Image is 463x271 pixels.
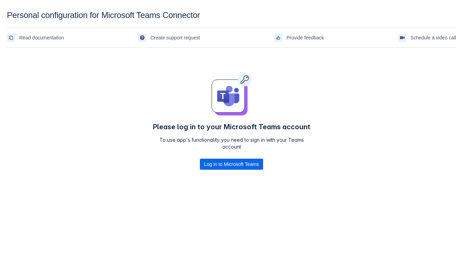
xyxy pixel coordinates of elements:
span: Log in to Microsoft Teams [204,159,259,170]
div: Button group [200,159,263,170]
span: feedback [276,35,281,40]
a: Create support request [138,32,200,43]
div: Personal configuration for Microsoft Teams Connector [7,10,456,20]
span: videoCall [399,35,405,40]
span: Read documentation [19,32,64,43]
span: documentation [8,35,14,40]
span: Schedule a video call [411,32,456,43]
a: Provide feedback [274,32,324,43]
button: Log in to Microsoft Teams [200,159,263,170]
h4: Please log in to your Microsoft Teams account [152,123,312,131]
span: Provide feedback [287,32,324,43]
p: To use app's functionality you need to sign in with your Teams account [152,137,312,150]
span: Create support request [151,32,200,43]
a: Read documentation [7,32,64,43]
a: Schedule a video call [398,32,456,43]
span: support [139,35,145,40]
